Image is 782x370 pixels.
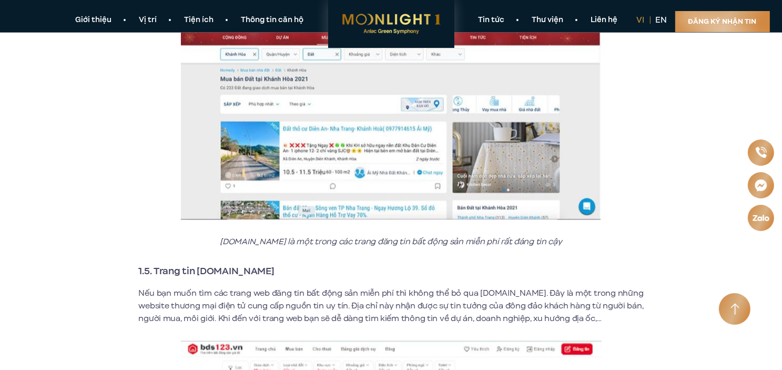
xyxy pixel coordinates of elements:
[637,14,645,26] a: vi
[755,179,767,192] img: Messenger icon
[656,14,667,26] a: en
[126,15,171,26] a: Vị trí
[171,15,228,26] a: Tiện ích
[675,11,770,32] a: Đăng ký nhận tin
[730,303,739,315] img: Arrow icon
[577,15,632,26] a: Liên hệ
[220,236,562,248] em: [DOMAIN_NAME] là một trong các trang đăng tin bất động sản miễn phí rất đáng tin cậy
[755,147,766,158] img: Phone icon
[139,287,644,325] p: Nếu bạn muốn tìm các trang web đăng tin bất động sản miễn phí thì không thể bỏ qua [DOMAIN_NAME]....
[181,11,602,220] img: Homedy.com là một trong các trang đăng tin bất động sản miễn phí rất đáng tin cậy
[228,15,318,26] a: Thông tin căn hộ
[62,15,126,26] a: Giới thiệu
[139,265,275,278] strong: 1.5. Trang tin [DOMAIN_NAME]
[752,215,769,221] img: Zalo icon
[519,15,577,26] a: Thư viện
[465,15,519,26] a: Tin tức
